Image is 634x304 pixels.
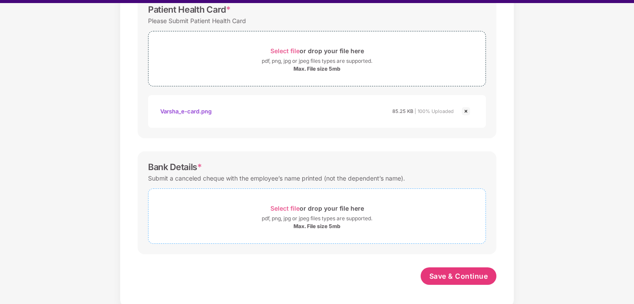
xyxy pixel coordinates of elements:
div: Please Submit Patient Health Card [148,15,246,27]
span: Select fileor drop your file herepdf, png, jpg or jpeg files types are supported.Max. File size 5mb [148,195,486,237]
div: pdf, png, jpg or jpeg files types are supported. [262,57,372,65]
span: Save & Continue [429,271,488,281]
span: Select fileor drop your file herepdf, png, jpg or jpeg files types are supported.Max. File size 5mb [148,38,486,79]
div: pdf, png, jpg or jpeg files types are supported. [262,214,372,223]
div: Submit a canceled cheque with the employee’s name printed (not the dependent’s name). [148,172,405,184]
span: | 100% Uploaded [415,108,454,114]
div: or drop your file here [270,202,364,214]
img: svg+xml;base64,PHN2ZyBpZD0iQ3Jvc3MtMjR4MjQiIHhtbG5zPSJodHRwOi8vd3d3LnczLm9yZy8yMDAwL3N2ZyIgd2lkdG... [461,106,471,116]
div: Max. File size 5mb [293,223,341,230]
div: Max. File size 5mb [293,65,341,72]
button: Save & Continue [421,267,497,285]
span: 85.25 KB [392,108,413,114]
div: Patient Health Card [148,4,231,15]
div: Bank Details [148,162,202,172]
span: Select file [270,205,300,212]
span: Select file [270,47,300,55]
div: Varsha_e-card.png [160,104,212,119]
div: or drop your file here [270,45,364,57]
